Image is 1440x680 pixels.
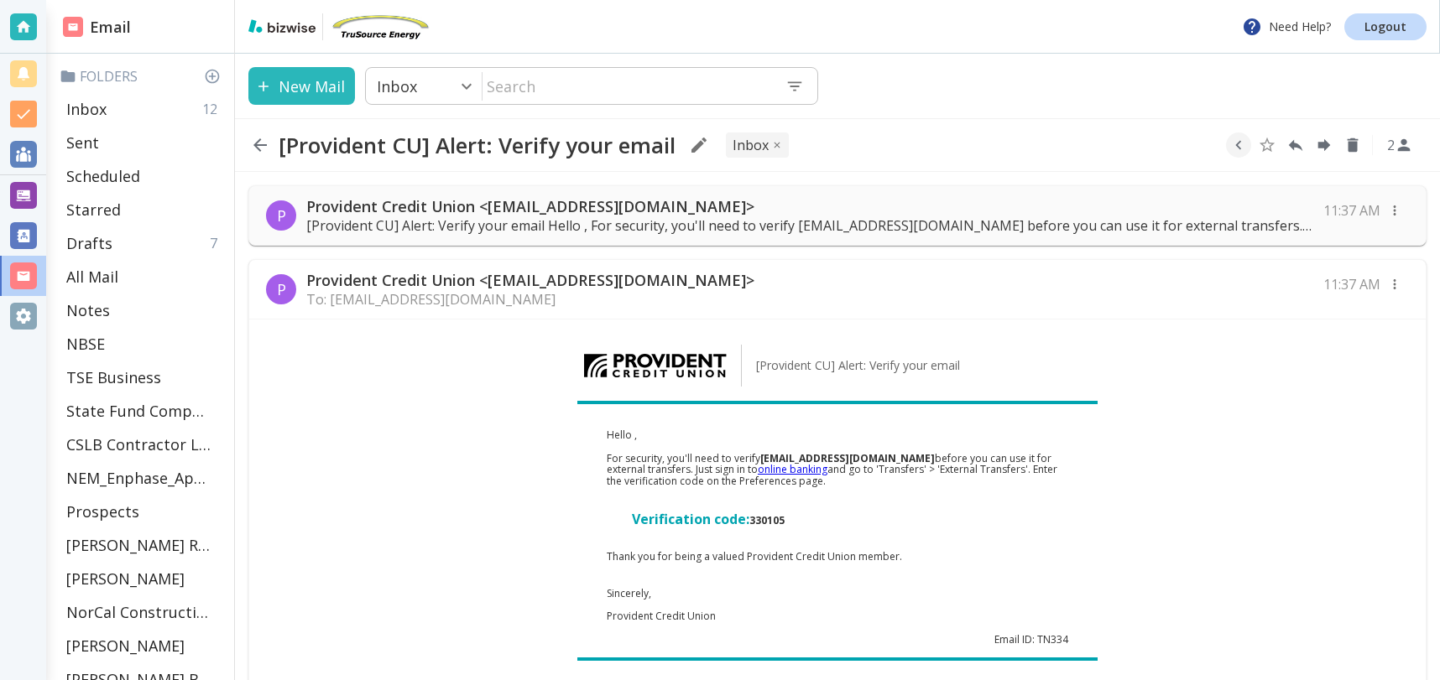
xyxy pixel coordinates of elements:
[66,267,118,287] p: All Mail
[202,100,224,118] p: 12
[60,159,227,193] div: Scheduled
[1340,132,1365,158] button: Delete
[306,270,754,290] p: Provident Credit Union <[EMAIL_ADDRESS][DOMAIN_NAME]>
[60,92,227,126] div: Inbox12
[1312,132,1337,158] button: Forward
[66,300,110,320] p: Notes
[66,636,185,656] p: [PERSON_NAME]
[66,401,211,421] p: State Fund Compensation
[60,595,227,629] div: NorCal Construction
[60,260,227,293] div: All Mail
[483,69,772,103] input: Search
[60,528,227,562] div: [PERSON_NAME] Residence
[306,216,1313,235] p: [Provident CU] Alert: Verify your email Hello , For security, you'll need to verify [EMAIL_ADDRES...
[66,99,107,119] p: Inbox
[1242,17,1331,37] p: Need Help?
[60,361,227,394] div: TSE Business
[60,293,227,327] div: Notes
[60,428,227,461] div: CSLB Contractor License
[306,290,754,309] p: To: [EMAIL_ADDRESS][DOMAIN_NAME]
[306,196,1313,216] p: Provident Credit Union <[EMAIL_ADDRESS][DOMAIN_NAME]>
[60,394,227,428] div: State Fund Compensation
[1323,275,1380,293] p: 11:37 AM
[66,568,185,589] p: [PERSON_NAME]
[66,434,211,454] p: CSLB Contractor License
[66,132,99,153] p: Sent
[1323,201,1380,220] p: 11:37 AM
[66,602,211,622] p: NorCal Construction
[248,67,355,105] button: New Mail
[66,233,112,253] p: Drafts
[63,16,131,39] h2: Email
[1380,125,1420,165] button: See Participants
[330,13,430,40] img: TruSource Energy, Inc.
[60,126,227,159] div: Sent
[66,501,139,522] p: Prospects
[60,67,227,86] p: Folders
[63,17,83,37] img: DashboardSidebarEmail.svg
[66,535,211,555] p: [PERSON_NAME] Residence
[66,200,121,220] p: Starred
[60,495,227,528] div: Prospects
[66,468,211,488] p: NEM_Enphase_Applications
[66,334,105,354] p: NBSE
[279,132,676,158] h2: [Provident CU] Alert: Verify your email
[733,136,769,154] p: INBOX
[277,279,286,299] p: P
[1364,21,1406,33] p: Logout
[1283,132,1308,158] button: Reply
[60,226,227,260] div: Drafts7
[66,166,140,186] p: Scheduled
[377,76,417,96] p: Inbox
[60,629,227,662] div: [PERSON_NAME]
[66,367,161,387] p: TSE Business
[1344,13,1427,40] a: Logout
[1387,136,1395,154] p: 2
[277,205,286,226] p: P
[248,19,316,33] img: bizwise
[60,193,227,226] div: Starred
[60,562,227,595] div: [PERSON_NAME]
[210,234,224,252] p: 7
[60,327,227,361] div: NBSE
[249,260,1426,319] div: PProvident Credit Union <[EMAIL_ADDRESS][DOMAIN_NAME]>To: [EMAIL_ADDRESS][DOMAIN_NAME]11:37 AM
[60,461,227,495] div: NEM_Enphase_Applications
